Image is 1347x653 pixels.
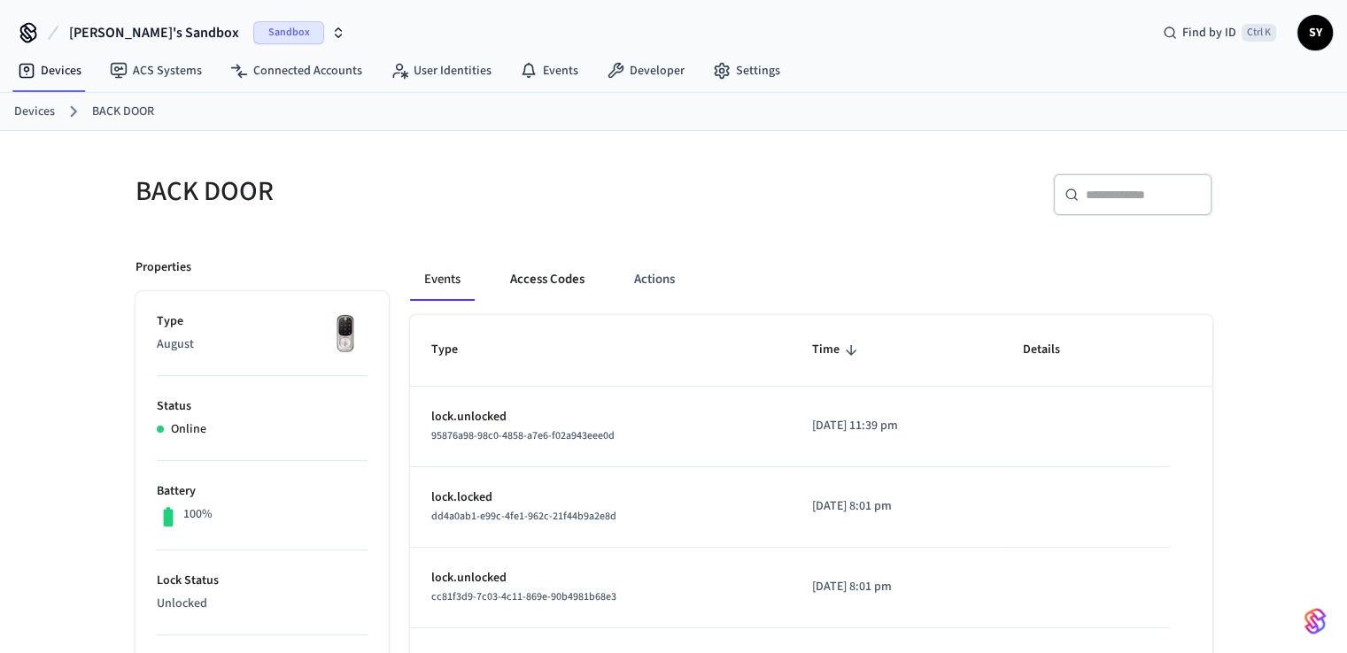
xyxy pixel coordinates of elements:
[253,21,324,44] span: Sandbox
[157,482,368,501] p: Battery
[157,312,368,331] p: Type
[157,397,368,416] p: Status
[812,578,979,596] p: [DATE] 8:01 pm
[1299,17,1331,49] span: SY
[431,408,770,426] p: lock.unlocked
[620,258,689,301] button: Actions
[1242,24,1276,42] span: Ctrl K
[506,55,592,87] a: Events
[1149,17,1290,49] div: Find by IDCtrl K
[431,488,770,507] p: lock.locked
[14,103,55,121] a: Devices
[216,55,376,87] a: Connected Accounts
[135,173,663,210] h5: BACK DOOR
[812,497,979,516] p: [DATE] 8:01 pm
[323,312,368,357] img: Yale Assure Touchscreen Wifi Smart Lock, Satin Nickel, Front
[157,335,368,354] p: August
[376,55,506,87] a: User Identities
[812,417,979,435] p: [DATE] 11:39 pm
[171,420,206,439] p: Online
[69,22,239,43] span: [PERSON_NAME]'s Sandbox
[410,258,475,301] button: Events
[183,505,213,524] p: 100%
[410,258,1212,301] div: ant example
[812,336,863,364] span: Time
[431,569,770,588] p: lock.unlocked
[431,428,615,443] span: 95876a98-98c0-4858-a7e6-f02a943eee0d
[1297,15,1333,50] button: SY
[592,55,699,87] a: Developer
[135,258,191,277] p: Properties
[1182,24,1236,42] span: Find by ID
[157,572,368,590] p: Lock Status
[1304,607,1326,635] img: SeamLogoGradient.69752ec5.svg
[431,336,481,364] span: Type
[96,55,216,87] a: ACS Systems
[157,595,368,613] p: Unlocked
[92,103,154,121] a: BACK DOOR
[1023,336,1083,364] span: Details
[431,509,616,524] span: dd4a0ab1-e99c-4fe1-962c-21f44b9a2e8d
[4,55,96,87] a: Devices
[699,55,794,87] a: Settings
[431,589,616,604] span: cc81f3d9-7c03-4c11-869e-90b4981b68e3
[496,258,599,301] button: Access Codes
